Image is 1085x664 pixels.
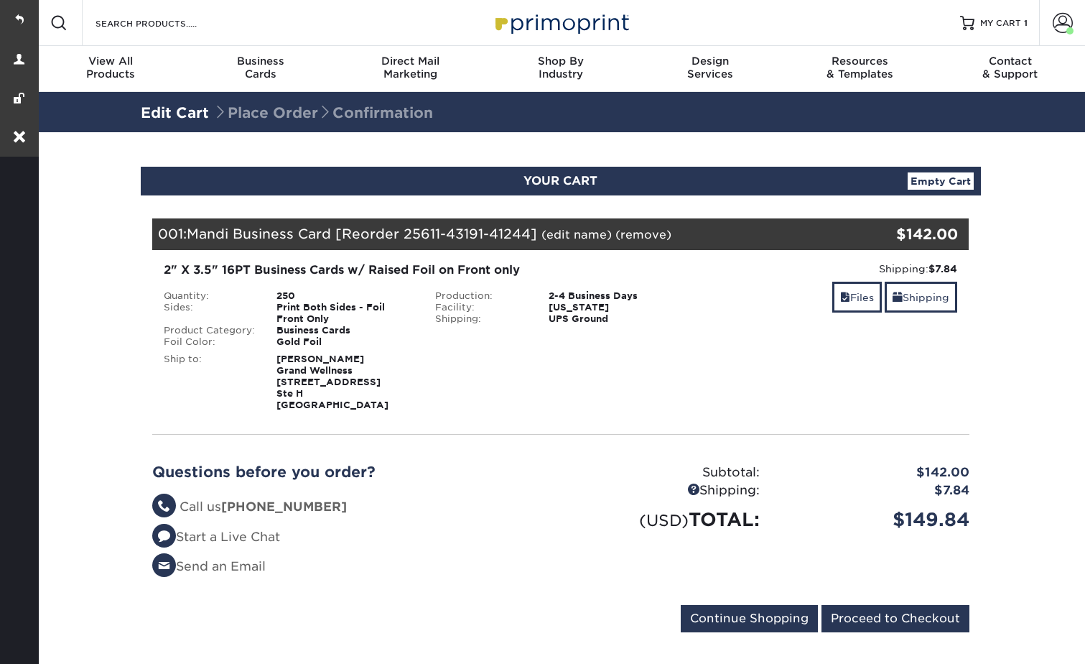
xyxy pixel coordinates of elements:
[266,325,424,336] div: Business Cards
[893,292,903,303] span: shipping
[141,104,209,121] a: Edit Cart
[980,17,1021,29] span: MY CART
[152,464,550,481] h2: Questions before you order?
[152,218,833,250] div: 001:
[770,506,980,533] div: $149.84
[786,55,936,68] span: Resources
[266,336,424,348] div: Gold Foil
[821,605,969,632] input: Proceed to Checkout
[681,605,818,632] input: Continue Shopping
[335,46,485,92] a: Direct MailMarketing
[335,55,485,68] span: Direct Mail
[489,7,633,38] img: Primoprint
[36,55,186,68] span: View All
[485,46,635,92] a: Shop ByIndustry
[615,228,671,241] a: (remove)
[832,282,882,313] a: Files
[152,530,280,544] a: Start a Live Chat
[538,290,697,302] div: 2-4 Business Days
[266,290,424,302] div: 250
[187,226,537,241] span: Mandi Business Card [Reorder 25611-43191-41244]
[164,262,686,279] div: 2" X 3.5" 16PT Business Cards w/ Raised Foil on Front only
[935,55,1085,68] span: Contact
[485,55,635,68] span: Shop By
[152,559,266,573] a: Send an Email
[635,46,786,92] a: DesignServices
[561,464,770,482] div: Subtotal:
[639,511,689,530] small: (USD)
[186,55,336,68] span: Business
[424,313,538,325] div: Shipping:
[935,46,1085,92] a: Contact& Support
[153,325,266,336] div: Product Category:
[186,55,336,80] div: Cards
[538,313,697,325] div: UPS Ground
[908,172,974,190] a: Empty Cart
[4,620,122,659] iframe: Google Customer Reviews
[561,481,770,500] div: Shipping:
[635,55,786,80] div: Services
[485,55,635,80] div: Industry
[523,174,597,188] span: YOUR CART
[213,104,433,121] span: Place Order Confirmation
[266,302,424,325] div: Print Both Sides - Foil Front Only
[928,263,957,275] strong: $7.84
[335,55,485,80] div: Marketing
[561,506,770,533] div: TOTAL:
[94,14,234,32] input: SEARCH PRODUCTS.....
[36,55,186,80] div: Products
[538,302,697,313] div: [US_STATE]
[221,499,347,514] strong: [PHONE_NUMBER]
[833,223,959,245] div: $142.00
[840,292,850,303] span: files
[786,55,936,80] div: & Templates
[276,354,388,410] strong: [PERSON_NAME] Grand Wellness [STREET_ADDRESS] Ste H [GEOGRAPHIC_DATA]
[153,302,266,325] div: Sides:
[153,290,266,302] div: Quantity:
[935,55,1085,80] div: & Support
[707,262,958,276] div: Shipping:
[885,282,957,313] a: Shipping
[186,46,336,92] a: BusinessCards
[770,464,980,482] div: $142.00
[153,336,266,348] div: Foil Color:
[152,498,550,517] li: Call us
[153,354,266,411] div: Ship to:
[541,228,612,241] a: (edit name)
[424,302,538,313] div: Facility:
[1024,18,1028,28] span: 1
[424,290,538,302] div: Production:
[786,46,936,92] a: Resources& Templates
[635,55,786,68] span: Design
[36,46,186,92] a: View AllProducts
[770,481,980,500] div: $7.84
